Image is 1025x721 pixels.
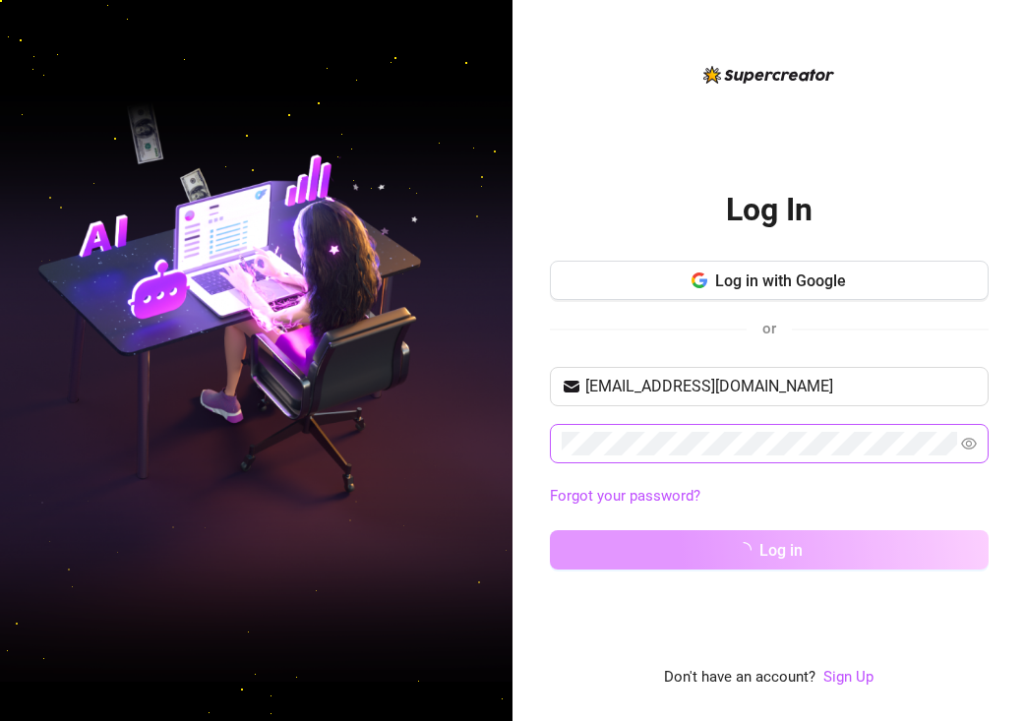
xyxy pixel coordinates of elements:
span: loading [736,542,752,558]
img: logo-BBDzfeDw.svg [703,66,834,84]
input: Your email [585,375,977,398]
a: Forgot your password? [550,485,989,509]
h2: Log In [726,190,813,230]
span: or [762,320,776,337]
button: Log in [550,530,989,570]
button: Log in with Google [550,261,989,300]
a: Forgot your password? [550,487,700,505]
span: eye [961,436,977,451]
span: Don't have an account? [664,666,815,690]
span: Log in [759,541,803,560]
a: Sign Up [823,668,874,686]
span: Log in with Google [715,271,846,290]
a: Sign Up [823,666,874,690]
